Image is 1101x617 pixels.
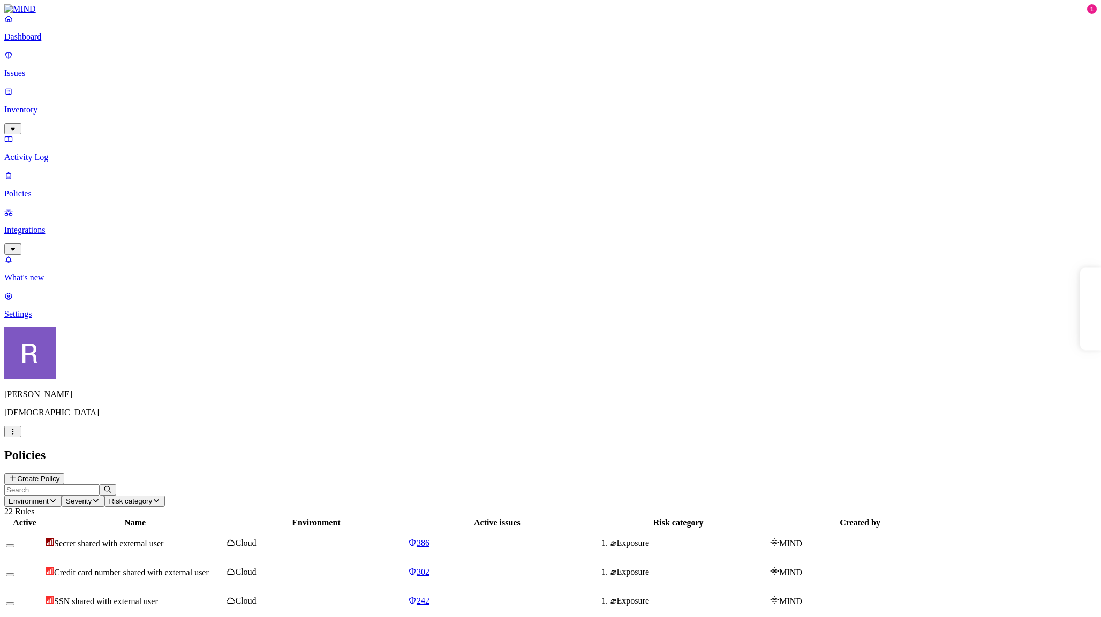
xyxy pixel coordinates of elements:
span: SSN shared with external user [54,597,158,606]
div: Environment [227,518,406,528]
img: severity-high [46,567,54,575]
img: mind-logo-icon [770,567,779,575]
span: 22 Rules [4,507,34,516]
span: 386 [417,538,429,547]
p: [DEMOGRAPHIC_DATA] [4,408,1097,417]
p: Inventory [4,105,1097,115]
span: Risk category [109,497,152,505]
div: Exposure [610,567,768,577]
img: Rich Thompson [4,327,56,379]
span: Secret shared with external user [54,539,163,548]
input: Search [4,484,99,496]
span: Credit card number shared with external user [54,568,209,577]
p: Dashboard [4,32,1097,42]
a: What's new [4,255,1097,283]
div: Risk category [589,518,768,528]
span: MIND [779,539,802,548]
a: Integrations [4,207,1097,253]
span: Cloud [235,538,256,547]
span: Cloud [235,596,256,605]
img: severity-high [46,596,54,604]
span: MIND [779,568,802,577]
p: [PERSON_NAME] [4,390,1097,399]
p: Policies [4,189,1097,199]
a: Inventory [4,87,1097,133]
span: 242 [417,596,429,605]
span: MIND [779,597,802,606]
a: 242 [408,596,586,606]
a: Activity Log [4,134,1097,162]
div: 1 [1087,4,1097,14]
button: Create Policy [4,473,64,484]
img: MIND [4,4,36,14]
div: Name [46,518,224,528]
p: Issues [4,68,1097,78]
a: Issues [4,50,1097,78]
p: Integrations [4,225,1097,235]
p: Activity Log [4,153,1097,162]
p: Settings [4,309,1097,319]
a: Settings [4,291,1097,319]
h2: Policies [4,448,1097,462]
span: Environment [9,497,49,505]
span: Cloud [235,567,256,576]
div: Active [6,518,43,528]
a: Dashboard [4,14,1097,42]
a: MIND [4,4,1097,14]
span: 302 [417,567,429,576]
img: mind-logo-icon [770,596,779,604]
div: Exposure [610,596,768,606]
span: Severity [66,497,92,505]
a: 302 [408,567,586,577]
a: 386 [408,538,586,548]
a: Policies [4,171,1097,199]
img: mind-logo-icon [770,538,779,546]
div: Exposure [610,538,768,548]
p: What's new [4,273,1097,283]
img: severity-critical [46,538,54,546]
div: Created by [770,518,950,528]
div: Active issues [408,518,586,528]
